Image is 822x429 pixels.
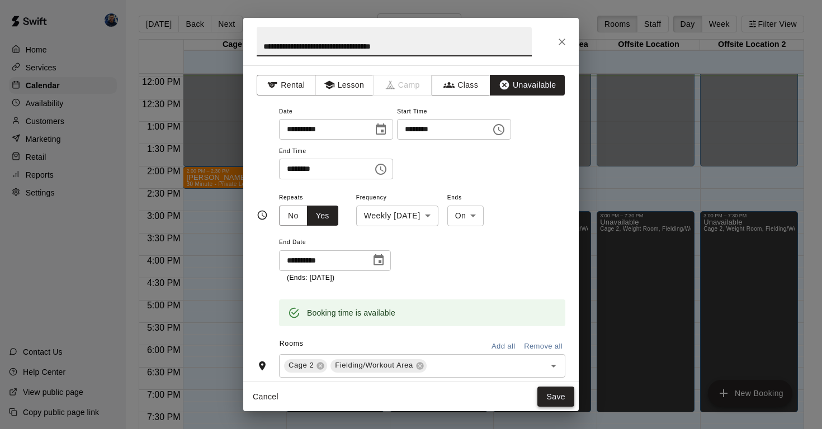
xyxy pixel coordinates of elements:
span: Ends [447,190,484,206]
button: Unavailable [490,75,565,96]
span: Camps can only be created in the Services page [374,75,432,96]
button: Choose time, selected time is 7:30 PM [370,158,392,180]
span: Start Time [397,104,511,120]
button: Close [552,32,572,52]
span: Frequency [356,190,438,206]
button: Choose date, selected date is Oct 1, 2025 [370,118,392,141]
span: Date [279,104,393,120]
span: Repeats [279,190,347,206]
svg: Timing [257,209,268,221]
svg: Rooms [257,360,268,371]
span: End Time [279,144,393,159]
span: Cage 2 [284,360,318,371]
div: Cage 2 [284,359,327,373]
div: Weekly [DATE] [356,206,438,226]
button: Class [432,75,490,96]
p: (Ends: [DATE]) [287,273,383,284]
button: Cancel [248,387,284,407]
span: End Date [279,235,391,250]
button: Save [537,387,574,407]
div: outlined button group [279,206,338,226]
button: Choose time, selected time is 6:00 PM [488,118,510,141]
button: Open [546,358,561,374]
button: Add all [485,338,521,355]
button: Rental [257,75,315,96]
button: Yes [307,206,338,226]
button: Remove all [521,338,565,355]
span: Rooms [280,340,304,347]
div: Booking time is available [307,303,395,323]
span: Fielding/Workout Area [330,360,417,371]
div: On [447,206,484,226]
div: Fielding/Workout Area [330,359,426,373]
button: Lesson [315,75,374,96]
button: Choose date, selected date is Oct 29, 2025 [367,249,390,271]
button: No [279,206,308,226]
